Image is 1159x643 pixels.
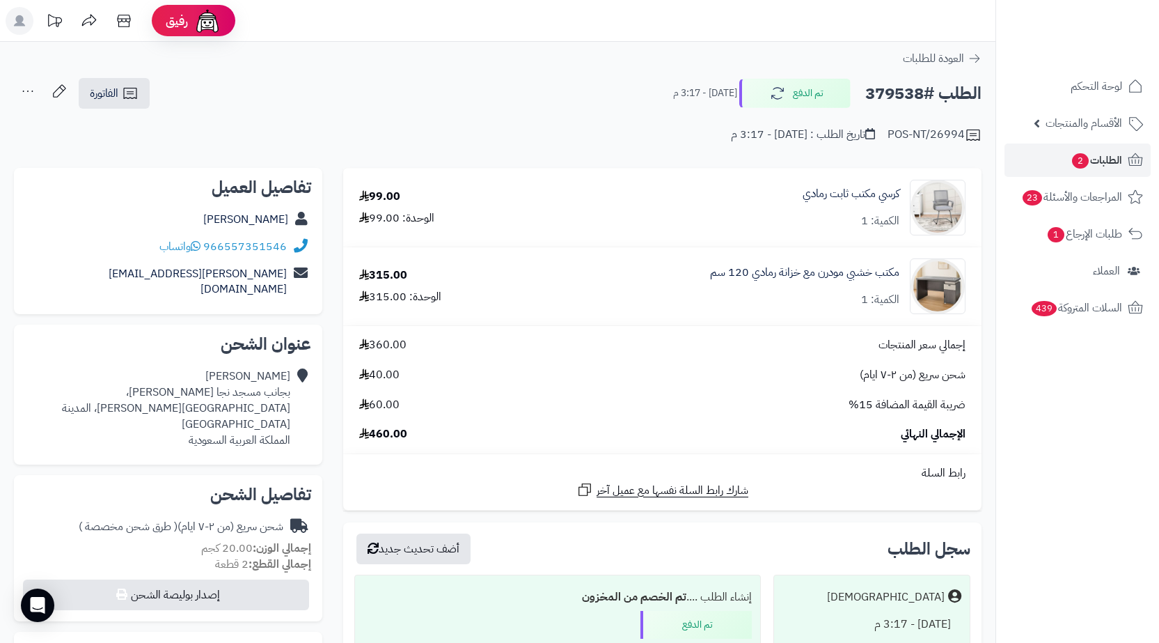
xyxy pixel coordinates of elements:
div: الكمية: 1 [861,213,899,229]
span: الأقسام والمنتجات [1046,114,1122,133]
a: المراجعات والأسئلة23 [1004,180,1151,214]
h2: عنوان الشحن [25,336,311,353]
a: [PERSON_NAME] [203,211,288,228]
span: العودة للطلبات [903,50,964,67]
div: 99.00 [359,189,400,205]
button: إصدار بوليصة الشحن [23,580,309,610]
div: [PERSON_NAME] بجانب مسجد نجا [PERSON_NAME]، [GEOGRAPHIC_DATA][PERSON_NAME]، المدينة [GEOGRAPHIC_D... [25,369,290,448]
a: [PERSON_NAME][EMAIL_ADDRESS][DOMAIN_NAME] [109,265,287,298]
a: العودة للطلبات [903,50,981,67]
a: لوحة التحكم [1004,70,1151,103]
div: الكمية: 1 [861,292,899,308]
button: تم الدفع [739,79,851,108]
a: طلبات الإرجاع1 [1004,217,1151,251]
div: POS-NT/26994 [888,127,981,144]
a: الفاتورة [79,78,150,109]
img: 1750581797-1-90x90.jpg [910,180,965,235]
span: 40.00 [359,367,400,383]
span: 23 [1023,190,1042,206]
a: واتساب [159,238,200,255]
div: Open Intercom Messenger [21,589,54,622]
div: تم الدفع [640,611,752,639]
h2: تفاصيل الشحن [25,486,311,503]
button: أضف تحديث جديد [356,534,471,564]
span: الفاتورة [90,85,118,102]
b: تم الخصم من المخزون [582,589,686,605]
div: [DATE] - 3:17 م [782,611,961,638]
span: 2 [1072,153,1089,169]
h2: تفاصيل العميل [25,179,311,196]
div: الوحدة: 315.00 [359,289,441,305]
div: [DEMOGRAPHIC_DATA] [827,589,945,605]
h2: الطلب #379538 [865,79,981,108]
div: رابط السلة [349,465,976,481]
span: 460.00 [359,426,407,442]
span: لوحة التحكم [1071,77,1122,96]
span: المراجعات والأسئلة [1021,187,1122,207]
span: الإجمالي النهائي [901,426,965,442]
h3: سجل الطلب [888,541,970,557]
span: طلبات الإرجاع [1046,224,1122,244]
small: 2 قطعة [215,556,311,573]
small: 20.00 كجم [201,540,311,557]
img: ai-face.png [194,7,221,35]
span: 60.00 [359,397,400,413]
span: العملاء [1093,261,1120,281]
span: ( طرق شحن مخصصة ) [79,518,178,535]
span: السلات المتروكة [1030,298,1122,318]
span: شارك رابط السلة نفسها مع عميل آخر [597,483,748,499]
img: 1758363325-1-90x90.jpg [910,258,965,314]
strong: إجمالي القطع: [249,556,311,573]
span: إجمالي سعر المنتجات [878,337,965,353]
span: 1 [1048,227,1064,242]
a: شارك رابط السلة نفسها مع عميل آخر [576,481,748,499]
div: الوحدة: 99.00 [359,210,434,226]
span: رفيق [166,13,188,29]
div: تاريخ الطلب : [DATE] - 3:17 م [731,127,875,143]
a: السلات المتروكة439 [1004,291,1151,325]
span: شحن سريع (من ٢-٧ ايام) [860,367,965,383]
a: تحديثات المنصة [37,7,72,38]
div: 315.00 [359,268,407,284]
a: العملاء [1004,254,1151,288]
span: الطلبات [1071,150,1122,170]
div: شحن سريع (من ٢-٧ ايام) [79,519,283,535]
strong: إجمالي الوزن: [253,540,311,557]
a: كرسي مكتب ثابت رمادي [803,186,899,202]
span: ضريبة القيمة المضافة 15% [849,397,965,413]
a: مكتب خشبي مودرن مع خزانة رمادي 120 سم [710,265,899,281]
small: [DATE] - 3:17 م [673,86,737,100]
a: 966557351546 [203,238,287,255]
span: 439 [1032,301,1057,316]
span: 360.00 [359,337,407,353]
div: إنشاء الطلب .... [363,584,752,611]
a: الطلبات2 [1004,144,1151,177]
